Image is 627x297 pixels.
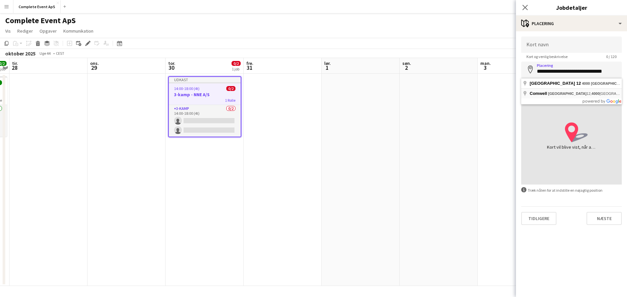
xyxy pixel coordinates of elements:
span: 30 [167,64,175,71]
span: man. [480,60,491,66]
span: 4000 [591,92,599,96]
button: Tidligere [521,212,556,225]
button: Næste [587,212,622,225]
span: 0 / 120 [601,54,622,59]
span: 31 [245,64,253,71]
app-job-card: Udkast14:00-18:00 (4t)0/23-kamp - NNE A/S1 Rolle3-kamp0/214:00-18:00 (4t) [168,76,241,137]
a: Kommunikation [61,27,96,35]
span: Kort og venlig beskrivelse [521,54,573,59]
span: 12 [576,81,581,86]
span: 2 [401,64,411,71]
div: Kort vil blive vist, når adresse er blevet tilføjet [547,144,596,150]
span: 1 [323,64,331,71]
span: 4000 [582,82,590,85]
span: fre. [246,60,253,66]
div: Udkast [169,77,241,82]
span: lør. [324,60,331,66]
h1: Complete Event ApS [5,16,76,25]
span: Vis [5,28,11,34]
span: ons. [90,60,99,66]
div: oktober 2025 [5,50,36,57]
span: 0/2 [226,86,235,91]
span: 14:00-18:00 (4t) [174,86,200,91]
span: 0/2 [232,61,241,66]
div: Placering [516,16,627,31]
app-card-role: 3-kamp0/214:00-18:00 (4t) [169,105,241,137]
span: Rediger [17,28,33,34]
span: [GEOGRAPHIC_DATA] [548,92,587,96]
div: Træk nålen for at indstille en nøjagtig position [521,187,622,193]
a: Rediger [15,27,36,35]
span: Comwell [530,91,547,96]
h3: 3-kamp - NNE A/S [169,92,241,97]
span: Opgaver [40,28,57,34]
span: Kommunikation [63,28,93,34]
div: CEST [56,51,64,56]
h3: Jobdetaljer [516,3,627,12]
span: tir. [12,60,18,66]
button: Complete Event ApS [13,0,61,13]
div: 1 job [232,67,240,71]
a: Opgaver [37,27,59,35]
span: tor. [168,60,175,66]
span: 29 [89,64,99,71]
span: [GEOGRAPHIC_DATA] [530,81,575,86]
a: Vis [3,27,13,35]
span: 1 Rolle [225,98,235,103]
span: Uge 44 [37,51,53,56]
span: søn. [402,60,411,66]
span: 3 [479,64,491,71]
span: 28 [11,64,18,71]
